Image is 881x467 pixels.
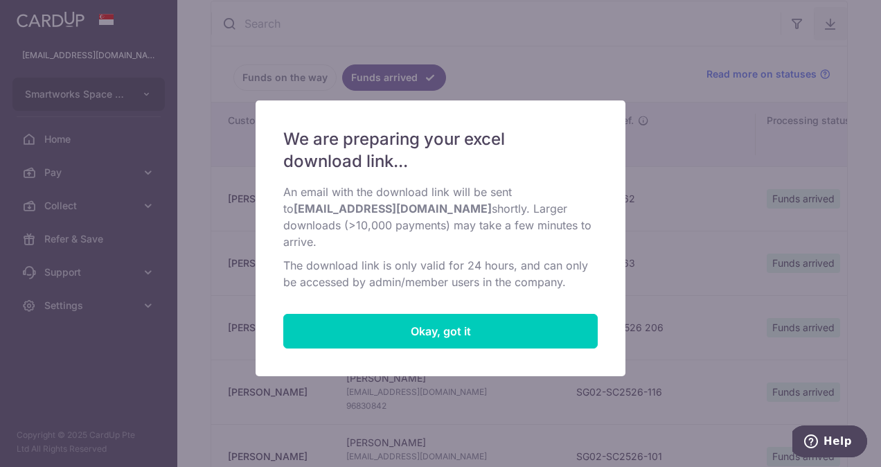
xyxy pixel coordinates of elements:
span: Help [31,10,60,22]
p: An email with the download link will be sent to shortly. Larger downloads (>10,000 payments) may ... [283,184,598,250]
iframe: Opens a widget where you can find more information [792,425,867,460]
button: Close [283,314,598,349]
b: [EMAIL_ADDRESS][DOMAIN_NAME] [294,202,492,215]
span: We are preparing your excel download link... [283,128,581,173]
p: The download link is only valid for 24 hours, and can only be accessed by admin/member users in t... [283,257,598,290]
